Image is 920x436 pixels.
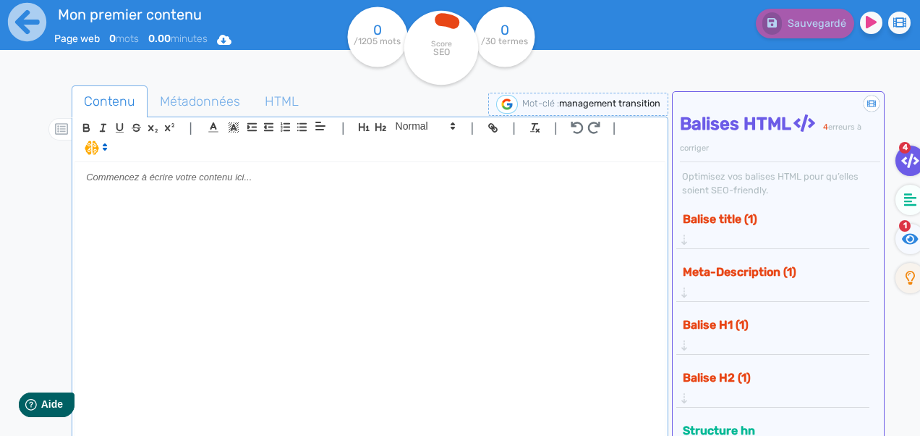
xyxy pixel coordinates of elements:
span: Sauvegardé [788,17,846,30]
span: 4 [899,142,911,154]
span: | [341,118,345,138]
tspan: /30 termes [482,36,529,46]
tspan: 0 [501,22,509,38]
button: Balise H1 (1) [678,313,858,337]
b: 0.00 [148,33,171,45]
tspan: /1205 mots [354,36,401,46]
span: minutes [148,33,208,45]
span: Contenu [72,82,147,121]
tspan: Score [431,39,452,49]
span: I.Assistant [78,139,112,156]
span: | [554,118,558,138]
span: | [512,118,516,138]
span: Métadonnées [148,82,252,121]
tspan: 0 [373,22,382,38]
span: Aide [74,12,95,23]
h4: Balises HTML [680,114,881,156]
input: title [54,3,331,26]
span: Page web [54,33,100,45]
span: Mot-clé : [522,98,559,109]
a: HTML [252,85,311,118]
tspan: SEO [433,46,450,57]
span: 4 [823,122,828,132]
span: | [613,118,616,138]
button: Meta-Description (1) [678,260,858,284]
button: Balise H2 (1) [678,366,858,390]
span: management transition [559,98,660,109]
span: | [471,118,474,138]
a: Contenu [72,85,148,118]
a: Métadonnées [148,85,252,118]
button: Sauvegardé [756,9,854,38]
span: mots [109,33,139,45]
div: Optimisez vos balises HTML pour qu’elles soient SEO-friendly. [680,169,881,197]
span: | [189,118,192,138]
span: HTML [253,82,310,121]
div: Balise title (1) [678,207,868,248]
div: Balise H2 (1) [678,366,868,407]
div: Balise H1 (1) [678,313,868,354]
span: 1 [899,220,911,232]
div: Meta-Description (1) [678,260,868,301]
span: erreurs à corriger [680,122,861,153]
img: google-serp-logo.png [496,95,518,114]
button: Balise title (1) [678,207,858,231]
b: 0 [109,33,116,45]
span: Aligment [310,117,331,135]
